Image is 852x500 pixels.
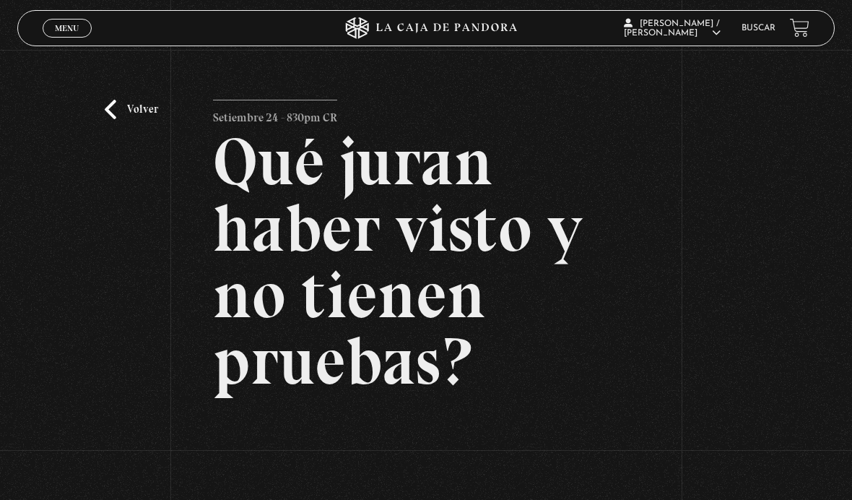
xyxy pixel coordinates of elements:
[790,18,809,38] a: View your shopping cart
[51,36,84,46] span: Cerrar
[742,24,775,33] a: Buscar
[213,129,638,395] h2: Qué juran haber visto y no tienen pruebas?
[213,100,337,129] p: Setiembre 24 - 830pm CR
[55,24,79,33] span: Menu
[624,20,721,38] span: [PERSON_NAME] / [PERSON_NAME]
[105,100,158,119] a: Volver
